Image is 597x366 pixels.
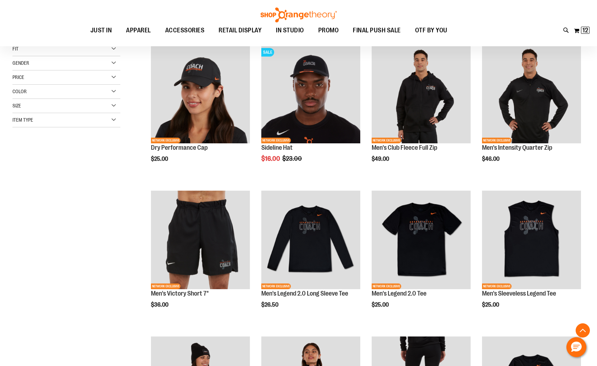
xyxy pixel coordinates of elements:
span: IN STUDIO [276,22,304,38]
div: product [258,41,364,180]
span: NETWORK EXCLUSIVE [372,283,401,289]
span: NETWORK EXCLUSIVE [261,283,291,289]
img: OTF Mens Coach FA23 Club Fleece Full Zip - Black primary image [372,44,471,143]
span: $25.00 [372,302,390,308]
a: Men's Club Fleece Full Zip [372,144,437,151]
a: OTF Mens Coach FA23 Intensity Quarter Zip - Black primary imageNETWORK EXCLUSIVE [482,44,581,144]
span: RETAIL DISPLAY [219,22,262,38]
a: PROMO [311,22,346,39]
a: OTF BY YOU [408,22,455,39]
a: Men's Intensity Quarter Zip [482,144,552,151]
span: NETWORK EXCLUSIVE [151,138,180,143]
span: Item Type [12,117,33,123]
span: Fit [12,46,19,52]
span: NETWORK EXCLUSIVE [482,138,512,143]
span: Gender [12,60,29,66]
span: ACCESSORIES [165,22,205,38]
a: JUST IN [83,22,119,39]
div: product [258,187,364,326]
img: OTF Mens Coach FA23 Intensity Quarter Zip - Black primary image [482,44,581,143]
span: Size [12,103,21,108]
a: ACCESSORIES [158,22,212,39]
span: NETWORK EXCLUSIVE [372,138,401,143]
div: product [368,41,474,180]
a: IN STUDIO [269,22,311,38]
a: OTF Mens Coach FA23 Club Fleece Full Zip - Black primary imageNETWORK EXCLUSIVE [372,44,471,144]
img: Dry Performance Cap [151,44,250,143]
a: Sideline Hat primary imageSALENETWORK EXCLUSIVE [261,44,360,144]
span: APPAREL [126,22,151,38]
a: Dry Performance Cap [151,144,208,151]
span: SALE [261,48,274,57]
a: Men's Victory Short 7" [151,290,209,297]
a: APPAREL [119,22,158,39]
span: Color [12,89,27,94]
span: $46.00 [482,156,501,162]
div: product [147,187,253,326]
a: FINAL PUSH SALE [346,22,408,39]
span: JUST IN [90,22,112,38]
a: Sideline Hat [261,144,293,151]
span: $36.00 [151,302,169,308]
a: OTF Mens Coach FA23 Legend Sleeveless Tee - Black primary imageNETWORK EXCLUSIVE [482,191,581,291]
img: OTF Mens Coach FA23 Legend Sleeveless Tee - Black primary image [482,191,581,290]
img: OTF Mens Coach FA23 Victory Short - Black primary image [151,191,250,290]
a: Men's Legend 2.0 Long Sleeve Tee [261,290,348,297]
span: $26.50 [261,302,279,308]
a: Men's Legend 2.0 Tee [372,290,426,297]
a: Men's Sleeveless Legend Tee [482,290,556,297]
div: product [478,41,585,180]
span: $16.00 [261,155,281,162]
button: Back To Top [576,323,590,338]
span: Price [12,74,24,80]
div: product [368,187,474,326]
a: OTF Mens Coach FA23 Victory Short - Black primary imageNETWORK EXCLUSIVE [151,191,250,291]
div: product [147,41,253,180]
span: PROMO [318,22,339,38]
span: NETWORK EXCLUSIVE [151,283,180,289]
span: NETWORK EXCLUSIVE [261,138,291,143]
img: Sideline Hat primary image [261,44,360,143]
span: 12 [582,27,588,34]
button: Hello, have a question? Let’s chat. [566,337,586,357]
div: product [478,187,585,326]
span: $49.00 [372,156,390,162]
span: $25.00 [482,302,500,308]
a: Dry Performance CapNETWORK EXCLUSIVE [151,44,250,144]
span: NETWORK EXCLUSIVE [482,283,512,289]
img: OTF Mens Coach FA23 Legend 2.0 SS Tee - Black primary image [372,191,471,290]
a: OTF Mens Coach FA23 Legend 2.0 LS Tee - Black primary imageNETWORK EXCLUSIVE [261,191,360,291]
span: FINAL PUSH SALE [353,22,401,38]
span: OTF BY YOU [415,22,447,38]
a: OTF Mens Coach FA23 Legend 2.0 SS Tee - Black primary imageNETWORK EXCLUSIVE [372,191,471,291]
a: RETAIL DISPLAY [211,22,269,39]
img: Shop Orangetheory [260,7,338,22]
span: $25.00 [151,156,169,162]
img: OTF Mens Coach FA23 Legend 2.0 LS Tee - Black primary image [261,191,360,290]
span: $23.00 [282,155,303,162]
